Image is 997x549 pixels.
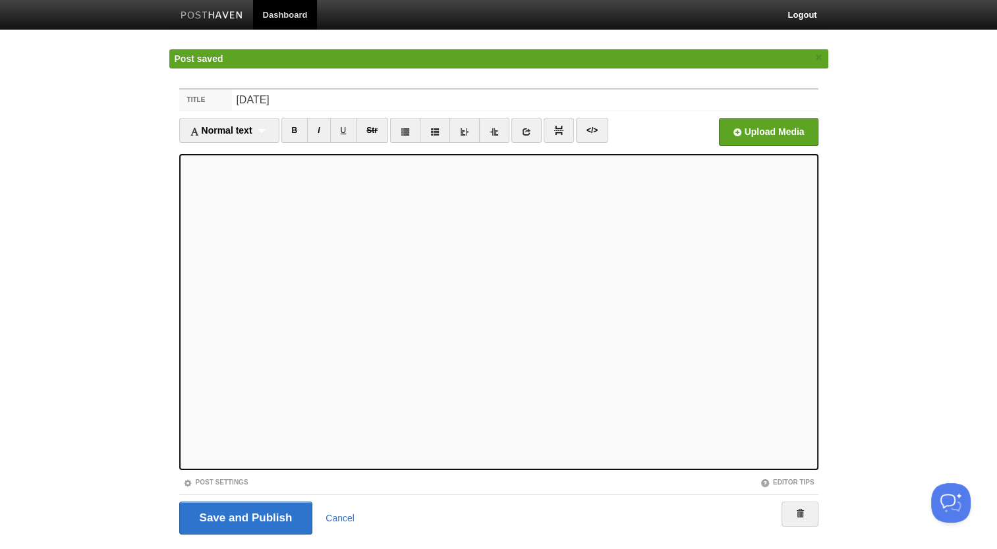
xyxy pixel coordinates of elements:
a: Editor Tips [760,479,814,486]
iframe: Help Scout Beacon - Open [931,483,971,523]
a: × [813,49,825,66]
img: pagebreak-icon.png [554,126,563,135]
span: Post saved [175,53,223,64]
span: Normal text [190,125,252,136]
a: U [330,118,357,143]
a: B [281,118,308,143]
a: Cancel [326,513,355,523]
label: Title [179,90,233,111]
a: I [307,118,330,143]
img: Posthaven-bar [181,11,243,21]
input: Save and Publish [179,502,313,535]
a: Str [356,118,388,143]
a: </> [576,118,608,143]
a: Post Settings [183,479,248,486]
del: Str [366,126,378,135]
